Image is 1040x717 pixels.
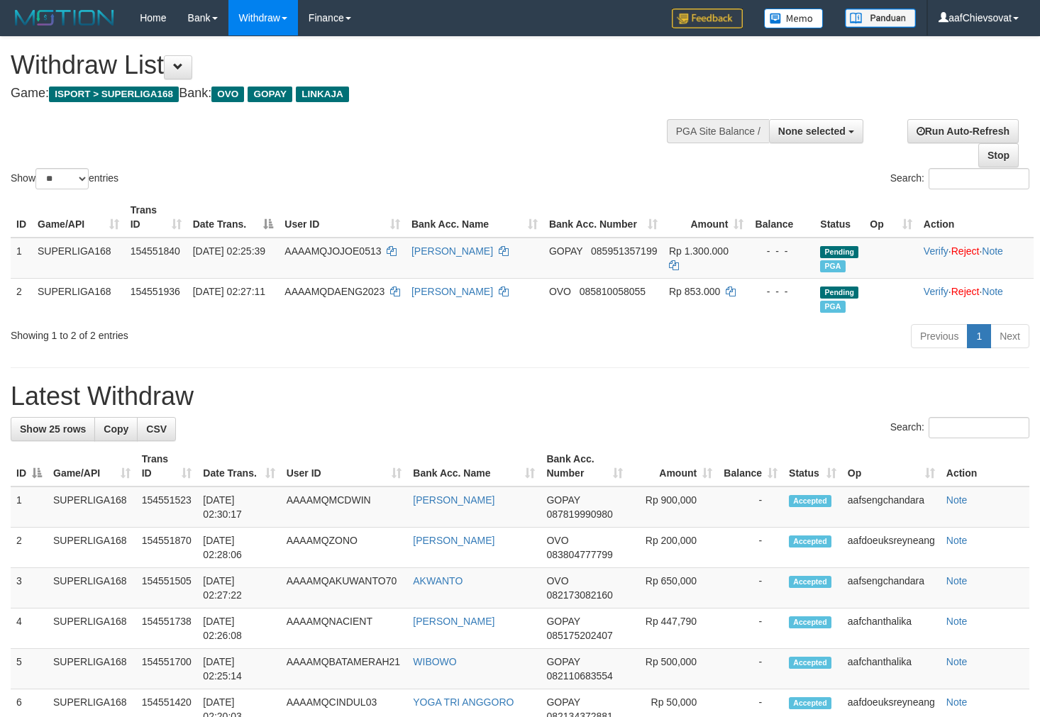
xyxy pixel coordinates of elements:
[929,417,1029,438] input: Search:
[187,197,280,238] th: Date Trans.: activate to sort column descending
[136,608,198,649] td: 154551738
[35,168,89,189] select: Showentries
[924,245,948,257] a: Verify
[667,119,769,143] div: PGA Site Balance /
[411,286,493,297] a: [PERSON_NAME]
[890,417,1029,438] label: Search:
[924,286,948,297] a: Verify
[248,87,292,102] span: GOPAY
[413,616,494,627] a: [PERSON_NAME]
[549,286,571,297] span: OVO
[136,568,198,608] td: 154551505
[48,568,136,608] td: SUPERLIGA168
[48,649,136,689] td: SUPERLIGA168
[284,286,385,297] span: AAAAMQDAENG2023
[890,168,1029,189] label: Search:
[629,568,718,608] td: Rp 650,000
[967,324,991,348] a: 1
[413,696,514,708] a: YOGA TRI ANGGORO
[718,446,783,487] th: Balance: activate to sort column ascending
[946,616,968,627] a: Note
[284,245,381,257] span: AAAAMQJOJOE0513
[546,549,612,560] span: Copy 083804777799 to clipboard
[755,284,809,299] div: - - -
[11,7,118,28] img: MOTION_logo.png
[629,608,718,649] td: Rp 447,790
[755,244,809,258] div: - - -
[591,245,657,257] span: Copy 085951357199 to clipboard
[990,324,1029,348] a: Next
[946,696,968,708] a: Note
[672,9,743,28] img: Feedback.jpg
[842,649,941,689] td: aafchanthalika
[769,119,863,143] button: None selected
[211,87,244,102] span: OVO
[20,423,86,435] span: Show 25 rows
[718,487,783,528] td: -
[778,126,846,137] span: None selected
[197,649,280,689] td: [DATE] 02:25:14
[864,197,918,238] th: Op: activate to sort column ascending
[11,238,32,279] td: 1
[146,423,167,435] span: CSV
[845,9,916,28] img: panduan.png
[11,382,1029,411] h1: Latest Withdraw
[663,197,749,238] th: Amount: activate to sort column ascending
[11,278,32,318] td: 2
[669,286,720,297] span: Rp 853.000
[549,245,582,257] span: GOPAY
[814,197,864,238] th: Status
[629,649,718,689] td: Rp 500,000
[580,286,646,297] span: Copy 085810058055 to clipboard
[820,260,845,272] span: Marked by aafsengchandara
[48,608,136,649] td: SUPERLIGA168
[11,168,118,189] label: Show entries
[946,656,968,667] a: Note
[951,286,980,297] a: Reject
[629,528,718,568] td: Rp 200,000
[413,575,463,587] a: AKWANTO
[193,245,265,257] span: [DATE] 02:25:39
[32,238,125,279] td: SUPERLIGA168
[669,245,729,257] span: Rp 1.300.000
[918,197,1034,238] th: Action
[820,301,845,313] span: Marked by aafsengchandara
[11,649,48,689] td: 5
[11,487,48,528] td: 1
[546,616,580,627] span: GOPAY
[546,670,612,682] span: Copy 082110683554 to clipboard
[406,197,543,238] th: Bank Acc. Name: activate to sort column ascending
[136,446,198,487] th: Trans ID: activate to sort column ascending
[281,608,408,649] td: AAAAMQNACIENT
[783,446,842,487] th: Status: activate to sort column ascending
[131,245,180,257] span: 154551840
[11,608,48,649] td: 4
[842,608,941,649] td: aafchanthalika
[546,696,580,708] span: GOPAY
[104,423,128,435] span: Copy
[629,487,718,528] td: Rp 900,000
[48,528,136,568] td: SUPERLIGA168
[546,656,580,667] span: GOPAY
[543,197,663,238] th: Bank Acc. Number: activate to sort column ascending
[197,487,280,528] td: [DATE] 02:30:17
[718,528,783,568] td: -
[842,446,941,487] th: Op: activate to sort column ascending
[11,87,679,101] h4: Game: Bank:
[136,528,198,568] td: 154551870
[820,287,858,299] span: Pending
[842,568,941,608] td: aafsengchandara
[546,494,580,506] span: GOPAY
[281,568,408,608] td: AAAAMQAKUWANTO70
[49,87,179,102] span: ISPORT > SUPERLIGA168
[718,568,783,608] td: -
[11,446,48,487] th: ID: activate to sort column descending
[413,494,494,506] a: [PERSON_NAME]
[136,649,198,689] td: 154551700
[982,245,1003,257] a: Note
[749,197,814,238] th: Balance
[982,286,1003,297] a: Note
[413,656,456,667] a: WIBOWO
[789,535,831,548] span: Accepted
[546,630,612,641] span: Copy 085175202407 to clipboard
